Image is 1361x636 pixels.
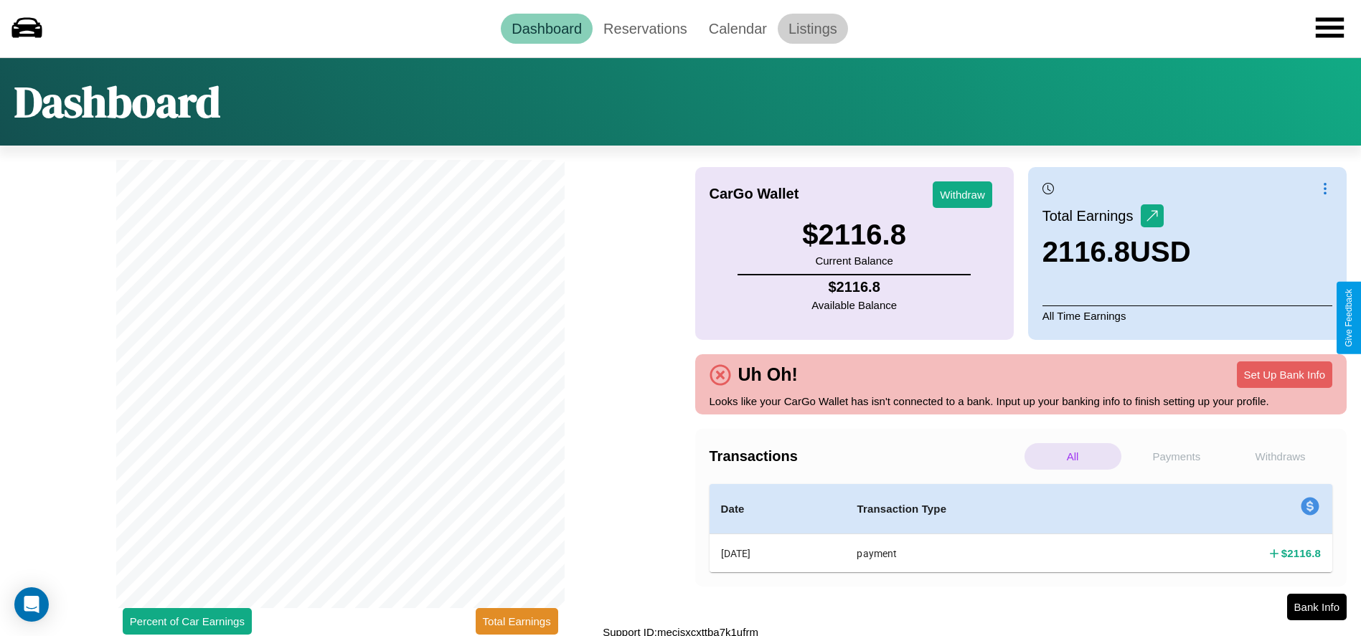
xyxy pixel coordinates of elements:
button: Withdraw [933,181,992,208]
div: Open Intercom Messenger [14,587,49,622]
p: Payments [1129,443,1225,470]
h4: Uh Oh! [731,364,805,385]
p: Looks like your CarGo Wallet has isn't connected to a bank. Input up your banking info to finish ... [710,391,1333,411]
p: All Time Earnings [1042,305,1332,326]
h4: $ 2116.8 [811,279,897,295]
table: simple table [710,484,1333,572]
p: Withdraws [1232,443,1329,470]
div: Give Feedback [1344,289,1354,347]
a: Reservations [593,14,698,44]
h4: Transactions [710,448,1021,465]
h4: $ 2116.8 [1281,546,1321,561]
a: Dashboard [501,14,593,44]
th: [DATE] [710,534,846,573]
p: All [1025,443,1121,470]
h1: Dashboard [14,72,220,131]
p: Total Earnings [1042,203,1141,229]
h3: 2116.8 USD [1042,236,1191,268]
a: Calendar [698,14,778,44]
p: Current Balance [802,251,906,270]
th: payment [845,534,1134,573]
a: Listings [778,14,848,44]
p: Available Balance [811,295,897,315]
button: Percent of Car Earnings [123,608,252,635]
h4: CarGo Wallet [710,186,799,202]
h3: $ 2116.8 [802,219,906,251]
h4: Date [721,500,834,518]
button: Total Earnings [476,608,558,635]
button: Set Up Bank Info [1237,361,1332,388]
button: Bank Info [1287,594,1347,620]
h4: Transaction Type [857,500,1123,518]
